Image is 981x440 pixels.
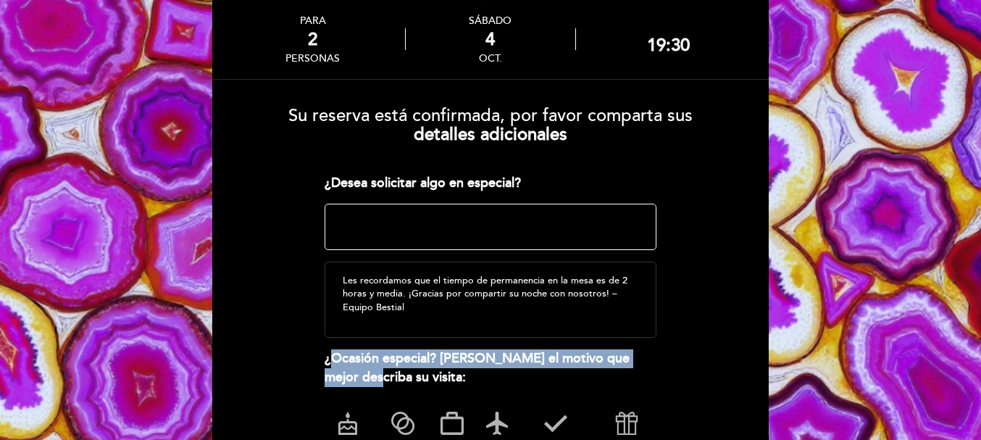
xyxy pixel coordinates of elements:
span: Su reserva está confirmada, por favor comparta sus [288,105,693,126]
div: sábado [406,14,575,27]
div: ¿Desea solicitar algo en especial? [325,174,657,193]
div: PARA [285,14,340,27]
div: 2 [285,29,340,50]
div: 4 [406,29,575,50]
div: ¿Ocasión especial? [PERSON_NAME] el motivo que mejor describa su visita: [325,349,657,386]
p: Les recordamos que el tiempo de permanencia en la mesa es de 2 horas y media. ¡Gracias por compar... [343,274,639,314]
div: personas [285,52,340,65]
div: 19:30 [647,35,690,56]
b: detalles adicionales [414,124,567,145]
div: oct. [406,52,575,65]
